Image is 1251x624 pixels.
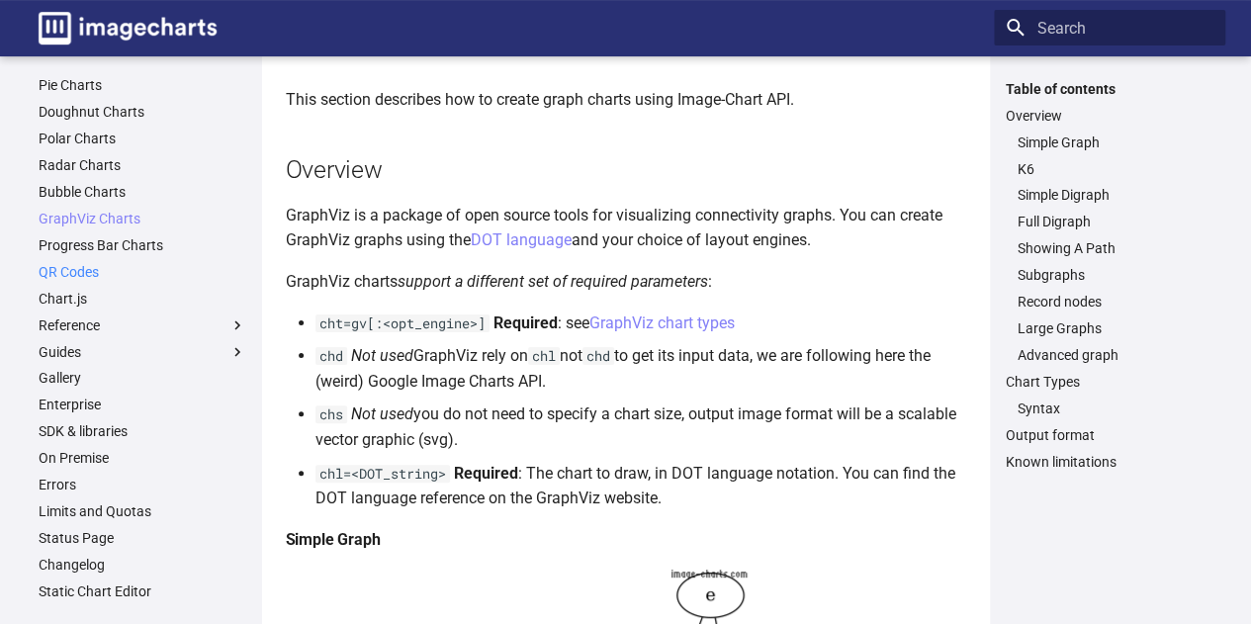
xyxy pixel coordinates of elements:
strong: Required [493,313,558,332]
p: GraphViz rely on not to get its input data, we are following here the (weird) Google Image Charts... [315,343,966,394]
code: chl=<DOT_string> [315,465,450,483]
a: Limits and Quotas [39,502,246,520]
nav: Chart Types [1006,400,1213,417]
p: This section describes how to create graph charts using Image-Chart API. [286,87,966,113]
a: Subgraphs [1018,266,1213,284]
a: GraphViz Charts [39,210,246,227]
a: Progress Bar Charts [39,236,246,254]
a: Known limitations [1006,453,1213,471]
a: Simple Digraph [1018,186,1213,204]
a: Overview [1006,107,1213,125]
em: Not used [351,346,413,365]
label: Reference [39,316,246,334]
a: Errors [39,476,246,493]
a: GraphViz chart types [589,313,735,332]
nav: Overview [1006,134,1213,365]
a: Bubble Charts [39,183,246,201]
a: Chart Types [1006,373,1213,391]
a: Syntax [1018,400,1213,417]
img: logo [39,12,217,45]
a: Status Page [39,529,246,547]
code: chl [528,347,560,365]
a: Polar Charts [39,130,246,147]
a: Advanced graph [1018,346,1213,364]
code: chs [315,405,347,423]
input: Search [994,10,1225,45]
a: Enterprise [39,396,246,413]
a: Radar Charts [39,156,246,174]
code: chd [582,347,614,365]
a: Image-Charts documentation [31,4,224,52]
a: Gallery [39,369,246,387]
h4: Simple Graph [286,527,966,553]
a: Simple Graph [1018,134,1213,151]
a: Record nodes [1018,293,1213,311]
a: SDK & libraries [39,422,246,440]
a: Showing A Path [1018,239,1213,257]
a: Static Chart Editor [39,582,246,600]
p: you do not need to specify a chart size, output image format will be a scalable vector graphic (s... [315,401,966,452]
a: Output format [1006,426,1213,444]
a: Chart.js [39,290,246,308]
a: Full Digraph [1018,213,1213,230]
a: QR Codes [39,263,246,281]
label: Guides [39,343,246,361]
nav: Table of contents [994,80,1225,471]
a: Pie Charts [39,76,246,94]
a: Changelog [39,556,246,574]
em: support a different set of required parameters [398,272,708,291]
a: Doughnut Charts [39,103,246,121]
a: DOT language [471,230,572,249]
a: On Premise [39,449,246,467]
code: chd [315,347,347,365]
p: : The chart to draw, in DOT language notation. You can find the DOT language reference on the Gra... [315,461,966,511]
code: cht=gv[:<opt_engine>] [315,314,490,332]
label: Table of contents [994,80,1225,98]
p: GraphViz charts : [286,269,966,295]
strong: Required [454,464,518,483]
em: Not used [351,404,413,423]
a: Large Graphs [1018,319,1213,337]
h2: Overview [286,152,966,187]
p: GraphViz is a package of open source tools for visualizing connectivity graphs. You can create Gr... [286,203,966,253]
p: : see [315,311,966,336]
a: K6 [1018,160,1213,178]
